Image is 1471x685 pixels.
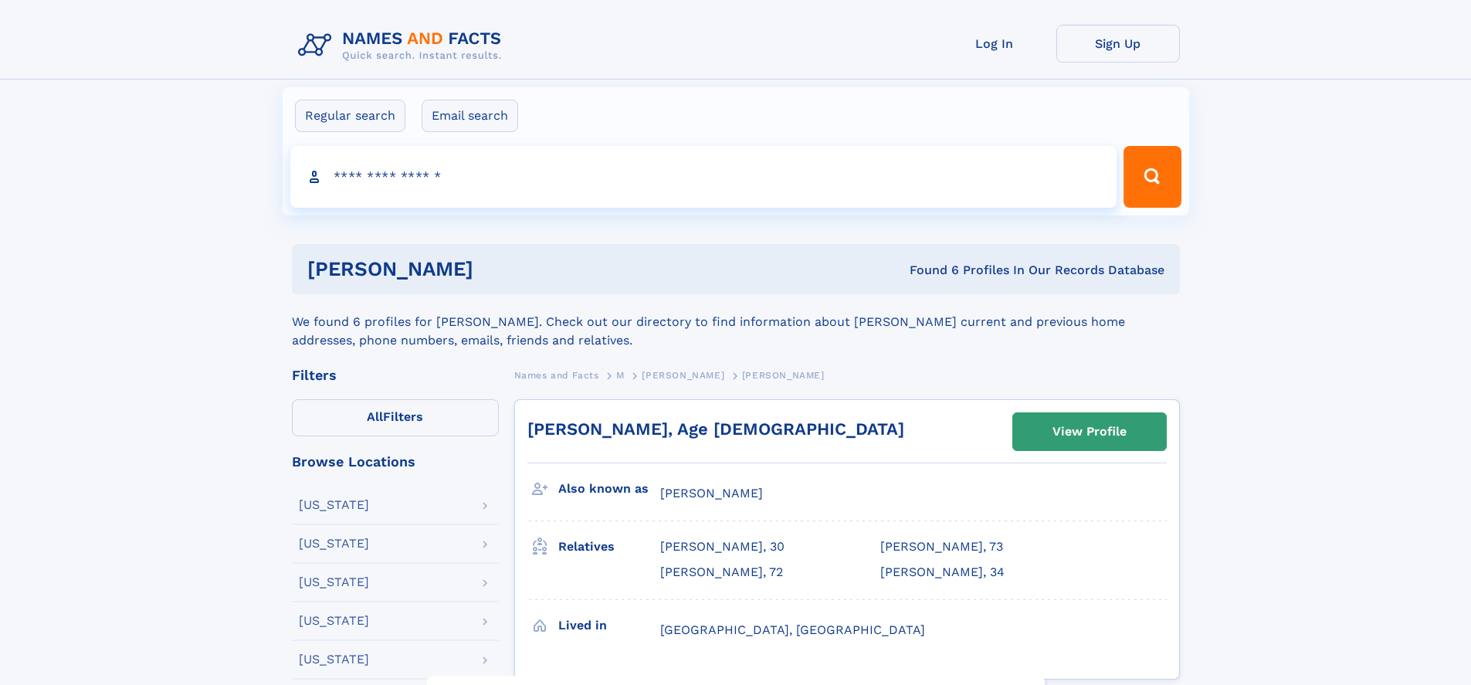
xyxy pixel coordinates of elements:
[299,576,369,588] div: [US_STATE]
[292,399,499,436] label: Filters
[660,486,763,500] span: [PERSON_NAME]
[642,370,724,381] span: [PERSON_NAME]
[299,537,369,550] div: [US_STATE]
[292,25,514,66] img: Logo Names and Facts
[558,476,660,502] h3: Also known as
[880,564,1005,581] a: [PERSON_NAME], 34
[660,538,785,555] a: [PERSON_NAME], 30
[558,534,660,560] h3: Relatives
[1124,146,1181,208] button: Search Button
[691,262,1164,279] div: Found 6 Profiles In Our Records Database
[299,653,369,666] div: [US_STATE]
[933,25,1056,63] a: Log In
[1056,25,1180,63] a: Sign Up
[307,259,692,279] h1: [PERSON_NAME]
[660,622,925,637] span: [GEOGRAPHIC_DATA], [GEOGRAPHIC_DATA]
[660,564,783,581] a: [PERSON_NAME], 72
[514,365,599,385] a: Names and Facts
[367,409,383,424] span: All
[1052,414,1127,449] div: View Profile
[299,499,369,511] div: [US_STATE]
[422,100,518,132] label: Email search
[616,365,625,385] a: M
[1013,413,1166,450] a: View Profile
[527,419,904,439] a: [PERSON_NAME], Age [DEMOGRAPHIC_DATA]
[290,146,1117,208] input: search input
[292,455,499,469] div: Browse Locations
[292,294,1180,350] div: We found 6 profiles for [PERSON_NAME]. Check out our directory to find information about [PERSON_...
[292,368,499,382] div: Filters
[642,365,724,385] a: [PERSON_NAME]
[616,370,625,381] span: M
[742,370,825,381] span: [PERSON_NAME]
[299,615,369,627] div: [US_STATE]
[880,538,1003,555] a: [PERSON_NAME], 73
[295,100,405,132] label: Regular search
[558,612,660,639] h3: Lived in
